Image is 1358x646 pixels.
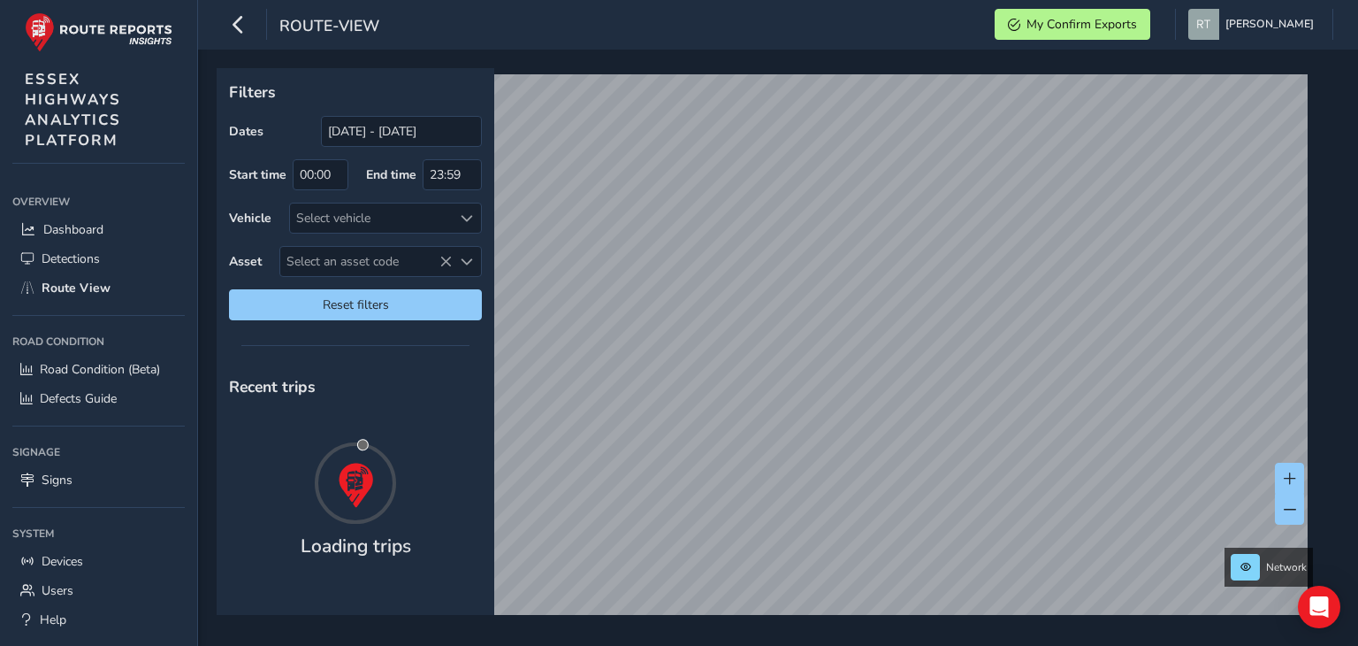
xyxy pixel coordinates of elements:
a: Help [12,605,185,634]
span: Recent trips [229,376,316,397]
span: Signs [42,472,72,488]
span: Detections [42,250,100,267]
span: Reset filters [242,296,469,313]
canvas: Map [223,74,1308,635]
a: Devices [12,547,185,576]
div: Signage [12,439,185,465]
span: Dashboard [43,221,103,238]
button: My Confirm Exports [995,9,1150,40]
label: Vehicle [229,210,271,227]
div: Select an asset code [452,247,481,276]
label: Start time [229,166,286,183]
span: Help [40,611,66,628]
a: Detections [12,244,185,273]
span: Network [1266,560,1307,574]
a: Signs [12,465,185,495]
div: Open Intercom Messenger [1298,586,1340,628]
span: route-view [279,15,379,40]
label: End time [366,166,416,183]
a: Users [12,576,185,605]
a: Road Condition (Beta) [12,355,185,384]
label: Dates [229,123,263,140]
span: Defects Guide [40,390,117,407]
label: Asset [229,253,262,270]
span: Route View [42,280,111,296]
div: Road Condition [12,328,185,355]
p: Filters [229,81,482,104]
a: Defects Guide [12,384,185,413]
button: Reset filters [229,289,482,320]
a: Dashboard [12,215,185,244]
span: My Confirm Exports [1026,16,1137,33]
span: Users [42,582,73,599]
div: Overview [12,188,185,215]
span: ESSEX HIGHWAYS ANALYTICS PLATFORM [25,69,121,150]
div: System [12,520,185,547]
span: Select an asset code [280,247,452,276]
a: Route View [12,273,185,303]
span: Devices [42,553,83,570]
h4: Loading trips [301,535,411,558]
span: [PERSON_NAME] [1225,9,1314,40]
img: rr logo [25,12,172,52]
span: Road Condition (Beta) [40,361,160,378]
div: Select vehicle [290,204,452,233]
img: diamond-layout [1188,9,1219,40]
button: [PERSON_NAME] [1188,9,1320,40]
